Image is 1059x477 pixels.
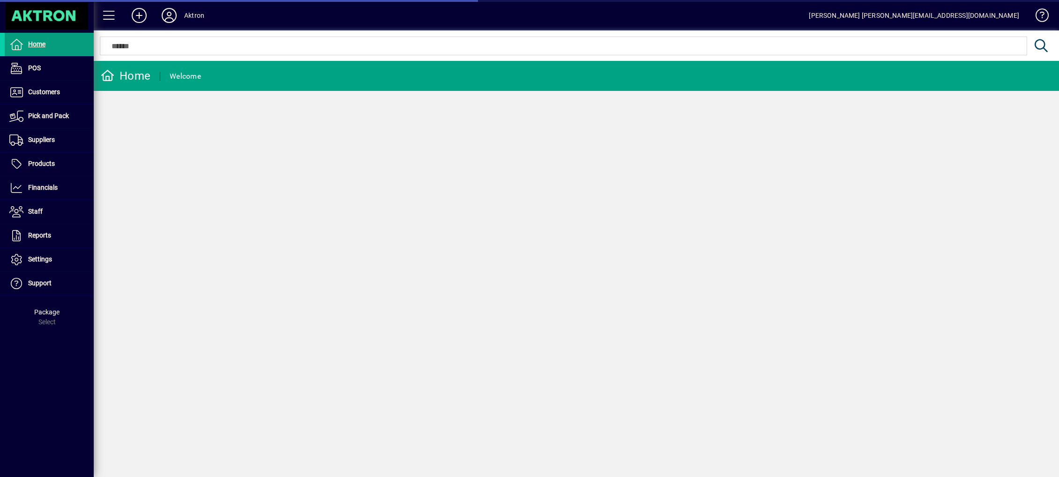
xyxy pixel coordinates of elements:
span: Reports [28,231,51,239]
button: Add [124,7,154,24]
span: Settings [28,255,52,263]
span: Package [34,308,60,316]
div: Aktron [184,8,204,23]
div: Welcome [170,69,201,84]
a: Knowledge Base [1029,2,1047,32]
span: Home [28,40,45,48]
a: Financials [5,176,94,200]
a: Support [5,272,94,295]
a: Pick and Pack [5,104,94,128]
a: Customers [5,81,94,104]
span: POS [28,64,41,72]
span: Products [28,160,55,167]
span: Customers [28,88,60,96]
a: Reports [5,224,94,247]
span: Support [28,279,52,287]
span: Pick and Pack [28,112,69,119]
a: POS [5,57,94,80]
div: Home [101,68,150,83]
button: Profile [154,7,184,24]
span: Staff [28,208,43,215]
a: Staff [5,200,94,224]
span: Suppliers [28,136,55,143]
span: Financials [28,184,58,191]
div: [PERSON_NAME] [PERSON_NAME][EMAIL_ADDRESS][DOMAIN_NAME] [809,8,1019,23]
a: Settings [5,248,94,271]
a: Products [5,152,94,176]
a: Suppliers [5,128,94,152]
